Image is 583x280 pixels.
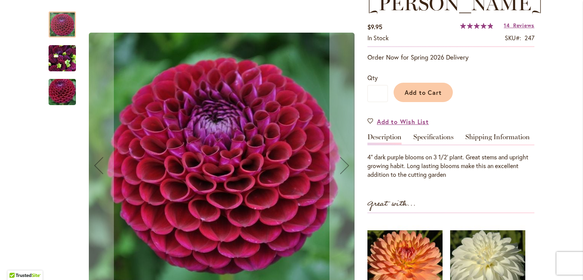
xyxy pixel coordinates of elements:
[49,40,76,77] img: IVANETTI
[405,88,442,96] span: Add to Cart
[367,34,389,42] div: Availability
[367,134,534,179] div: Detailed Product Info
[513,22,534,29] span: Reviews
[367,134,402,145] a: Description
[49,4,84,38] div: Ivanetti
[367,117,429,126] a: Add to Wish List
[35,74,90,110] img: IVANETTI
[504,22,509,29] span: 14
[6,253,27,274] iframe: Launch Accessibility Center
[465,134,530,145] a: Shipping Information
[505,34,521,42] strong: SKU
[413,134,454,145] a: Specifications
[367,153,534,179] div: 4" dark purple blooms on 3 1/2' plant. Great stems and upright growing habit. Long lasting blooms...
[377,117,429,126] span: Add to Wish List
[504,22,534,29] a: 14 Reviews
[367,53,534,62] p: Order Now for Spring 2026 Delivery
[367,198,416,210] strong: Great with...
[49,38,84,71] div: IVANETTI
[460,23,493,29] div: 97%
[525,34,534,42] div: 247
[367,23,382,31] span: $9.95
[367,34,389,42] span: In stock
[394,83,453,102] button: Add to Cart
[49,71,76,105] div: IVANETTI
[367,74,378,82] span: Qty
